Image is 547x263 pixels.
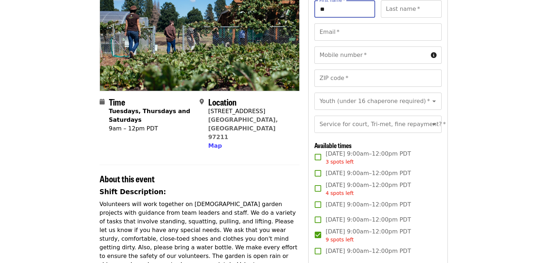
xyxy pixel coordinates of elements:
input: Mobile number [314,46,428,64]
span: [DATE] 9:00am–12:00pm PDT [325,169,411,178]
span: [DATE] 9:00am–12:00pm PDT [325,200,411,209]
button: Open [429,96,439,106]
span: [DATE] 9:00am–12:00pm PDT [325,215,411,224]
span: [DATE] 9:00am–12:00pm PDT [325,150,411,166]
a: [GEOGRAPHIC_DATA], [GEOGRAPHIC_DATA] 97211 [208,116,278,141]
span: 4 spots left [325,190,354,196]
span: Location [208,95,237,108]
span: About this event [100,172,155,185]
i: calendar icon [100,98,105,105]
span: [DATE] 9:00am–12:00pm PDT [325,247,411,255]
strong: Shift Description: [100,188,166,196]
i: map-marker-alt icon [200,98,204,105]
div: [STREET_ADDRESS] [208,107,294,116]
span: [DATE] 9:00am–12:00pm PDT [325,227,411,244]
button: Open [429,119,439,129]
span: [DATE] 9:00am–12:00pm PDT [325,181,411,197]
strong: Tuesdays, Thursdays and Saturdays [109,108,190,123]
span: 3 spots left [325,159,354,165]
span: 9 spots left [325,237,354,242]
input: Email [314,23,441,41]
span: Available times [314,141,352,150]
input: Last name [381,0,442,18]
i: circle-info icon [431,52,437,59]
input: First name [314,0,375,18]
span: Map [208,142,222,149]
span: Time [109,95,125,108]
div: 9am – 12pm PDT [109,124,194,133]
input: ZIP code [314,70,441,87]
button: Map [208,142,222,150]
